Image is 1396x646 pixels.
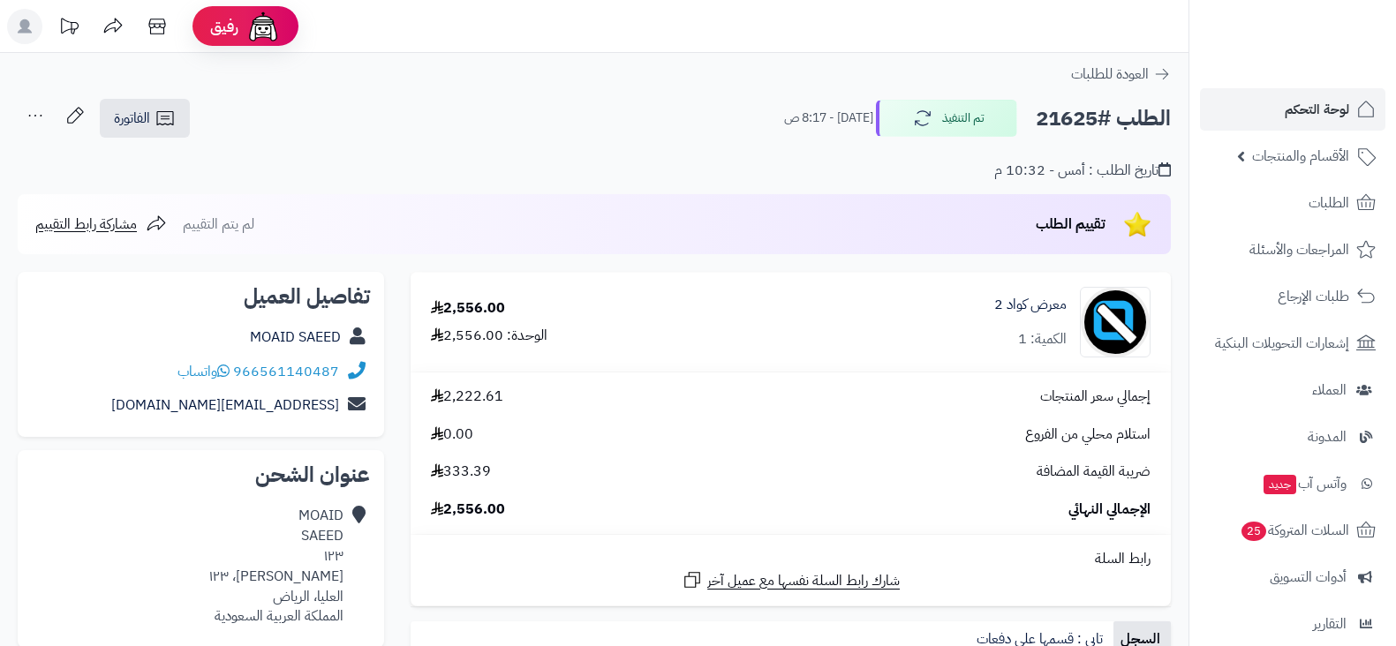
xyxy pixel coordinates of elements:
h2: عنوان الشحن [32,464,370,485]
span: الأقسام والمنتجات [1252,144,1349,169]
span: الطلبات [1309,191,1349,215]
span: أدوات التسويق [1270,565,1347,590]
span: مشاركة رابط التقييم [35,214,137,235]
span: جديد [1264,475,1296,494]
span: التقارير [1313,612,1347,636]
span: إشعارات التحويلات البنكية [1215,331,1349,356]
span: رفيق [210,16,238,37]
span: وآتس آب [1262,471,1347,496]
span: ضريبة القيمة المضافة [1037,462,1151,482]
a: تحديثات المنصة [47,9,91,49]
button: تم التنفيذ [876,100,1017,137]
a: واتساب [177,361,230,382]
a: مشاركة رابط التقييم [35,214,167,235]
a: وآتس آبجديد [1200,462,1385,505]
div: 2,556.00 [431,298,505,319]
h2: تفاصيل العميل [32,286,370,307]
span: 2,222.61 [431,387,503,407]
h2: الطلب #21625 [1036,101,1171,137]
small: [DATE] - 8:17 ص [784,109,873,127]
a: الفاتورة [100,99,190,138]
span: العملاء [1312,378,1347,402]
span: المدونة [1308,424,1347,449]
div: الوحدة: 2,556.00 [431,326,547,346]
a: 966561140487 [233,361,339,382]
span: 333.39 [431,462,491,482]
span: السلات المتروكة [1240,518,1349,543]
span: 2,556.00 [431,500,505,520]
img: ai-face.png [245,9,281,44]
span: طلبات الإرجاع [1278,284,1349,309]
div: رابط السلة [418,549,1164,569]
div: MOAID SAEED ١٢٣ [PERSON_NAME]، ١٢٣ العليا، الرياض المملكة العربية السعودية [209,506,343,627]
a: السلات المتروكة25 [1200,509,1385,552]
span: لم يتم التقييم [183,214,254,235]
span: المراجعات والأسئلة [1249,237,1349,262]
span: العودة للطلبات [1071,64,1149,85]
a: التقارير [1200,603,1385,645]
a: MOAID SAEED [250,327,341,348]
a: أدوات التسويق [1200,556,1385,598]
span: إجمالي سعر المنتجات [1040,387,1151,407]
span: 0.00 [431,424,473,445]
a: العودة للطلبات [1071,64,1171,85]
div: تاريخ الطلب : أمس - 10:32 م [994,161,1171,181]
span: 25 [1241,522,1266,541]
span: استلام محلي من الفروع [1025,424,1151,445]
a: شارك رابط السلة نفسها مع عميل آخر [682,569,900,591]
a: طلبات الإرجاع [1200,275,1385,318]
a: المدونة [1200,416,1385,458]
img: no_image-90x90.png [1081,287,1150,357]
div: الكمية: 1 [1018,329,1067,349]
a: لوحة التحكم [1200,88,1385,131]
a: [EMAIL_ADDRESS][DOMAIN_NAME] [111,394,339,416]
a: إشعارات التحويلات البنكية [1200,322,1385,364]
a: المراجعات والأسئلة [1200,229,1385,271]
span: الفاتورة [114,108,150,129]
span: لوحة التحكم [1285,97,1349,122]
span: شارك رابط السلة نفسها مع عميل آخر [707,571,900,591]
span: تقييم الطلب [1036,214,1105,235]
a: العملاء [1200,369,1385,411]
a: الطلبات [1200,182,1385,224]
span: الإجمالي النهائي [1068,500,1151,520]
a: معرض كواد 2 [994,295,1067,315]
